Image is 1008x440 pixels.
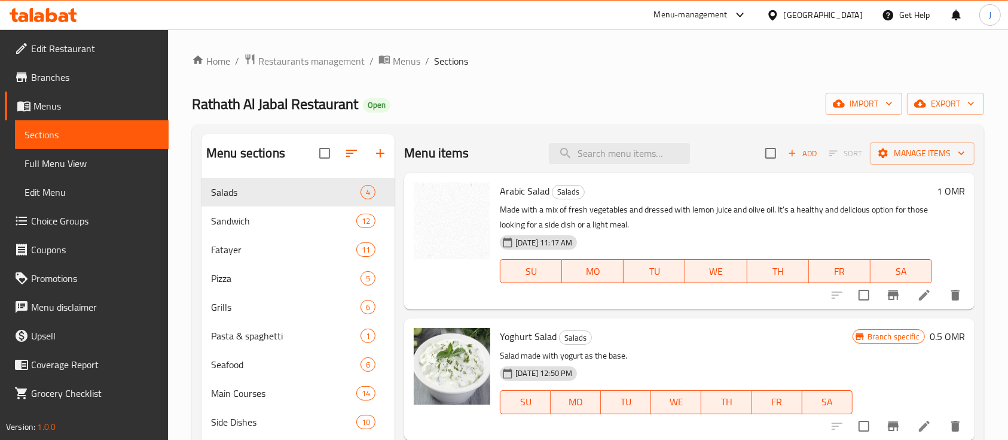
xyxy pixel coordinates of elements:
a: Menu disclaimer [5,293,169,321]
span: Menu disclaimer [31,300,159,314]
nav: breadcrumb [192,53,984,69]
span: 6 [361,302,375,313]
div: Salads [559,330,592,345]
div: items [356,214,375,228]
span: Grills [211,300,361,314]
button: MO [551,390,601,414]
div: [GEOGRAPHIC_DATA] [784,8,863,22]
div: Grills6 [201,293,395,321]
button: WE [685,259,747,283]
div: items [361,185,375,199]
div: Seafood6 [201,350,395,379]
a: Edit Restaurant [5,34,169,63]
span: WE [656,393,697,411]
span: Edit Menu [25,185,159,199]
span: Sandwich [211,214,356,228]
div: Pizza [211,271,361,286]
button: Manage items [870,142,975,165]
span: Branches [31,70,159,84]
div: Menu-management [654,8,728,22]
span: Add item [783,144,821,163]
span: 1.0.0 [37,419,56,435]
span: [DATE] 12:50 PM [511,368,577,379]
div: items [361,357,375,372]
div: items [356,415,375,429]
span: SU [505,263,557,280]
button: import [826,93,902,115]
span: SA [875,263,927,280]
span: MO [567,263,619,280]
button: export [907,93,984,115]
span: TH [752,263,804,280]
span: SU [505,393,546,411]
div: Pasta & spaghetti [211,329,361,343]
button: delete [941,281,970,309]
a: Menus [5,92,169,120]
span: Open [363,100,390,110]
span: WE [690,263,742,280]
button: TH [747,259,809,283]
span: Restaurants management [258,54,365,68]
span: Select section first [821,144,870,163]
span: Fatayer [211,242,356,257]
li: / [235,54,239,68]
span: J [989,8,991,22]
span: TU [628,263,680,280]
span: Grocery Checklist [31,386,159,400]
div: items [361,300,375,314]
span: Side Dishes [211,415,356,429]
span: Salads [560,331,591,345]
button: Add section [366,139,395,168]
button: SA [802,390,853,414]
span: export [917,96,975,111]
span: Main Courses [211,386,356,400]
span: Promotions [31,271,159,286]
button: MO [562,259,624,283]
span: SA [807,393,848,411]
button: Add [783,144,821,163]
button: TH [701,390,752,414]
a: Coupons [5,235,169,264]
p: Salad made with yogurt as the base. [500,348,852,363]
li: / [369,54,374,68]
span: Upsell [31,329,159,343]
div: Pasta & spaghetti1 [201,321,395,350]
div: Salads4 [201,178,395,207]
span: Sections [25,128,159,142]
span: Salads [211,185,361,199]
p: Made with a mix of fresh vegetables and dressed with lemon juice and olive oil. It's a healthy an... [500,202,932,232]
span: FR [757,393,798,411]
a: Promotions [5,264,169,293]
span: 14 [357,388,375,399]
span: Version: [6,419,35,435]
span: Add [786,147,818,160]
input: search [549,143,690,164]
a: Grocery Checklist [5,379,169,408]
span: FR [814,263,866,280]
span: Branch specific [863,331,924,342]
li: / [425,54,429,68]
span: 11 [357,244,375,256]
button: FR [809,259,870,283]
h2: Menu items [404,144,469,162]
span: 12 [357,216,375,227]
span: Menus [33,99,159,113]
span: Arabic Salad [500,182,549,200]
span: [DATE] 11:17 AM [511,237,577,248]
span: Select all sections [312,141,337,166]
div: Side Dishes10 [201,408,395,436]
span: Coupons [31,242,159,257]
span: Sort sections [337,139,366,168]
button: Branch-specific-item [879,281,908,309]
a: Edit menu item [917,419,931,433]
button: TU [624,259,685,283]
span: 5 [361,273,375,284]
a: Home [192,54,230,68]
span: Coverage Report [31,357,159,372]
span: Seafood [211,357,361,372]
